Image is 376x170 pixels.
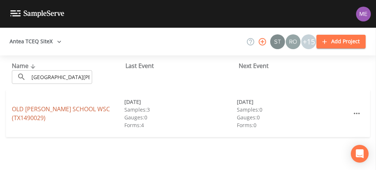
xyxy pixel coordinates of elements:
div: +15 [301,34,316,49]
div: [DATE] [124,98,237,106]
img: d4d65db7c401dd99d63b7ad86343d265 [356,7,371,21]
div: Forms: 4 [124,121,237,129]
button: Antea TCEQ SiteX [7,35,64,48]
img: logo [10,10,64,17]
div: Open Intercom Messenger [351,145,369,163]
div: Gauges: 0 [124,113,237,121]
div: Last Event [125,61,239,70]
div: Rodolfo Ramirez [285,34,301,49]
button: Add Project [316,35,366,48]
input: Search Projects [29,70,92,84]
div: [DATE] [237,98,349,106]
a: OLD [PERSON_NAME] SCHOOL WSC (TX1490029) [12,105,110,122]
div: Forms: 0 [237,121,349,129]
div: Samples: 3 [124,106,237,113]
img: c0670e89e469b6405363224a5fca805c [270,34,285,49]
div: Stan Porter [270,34,285,49]
div: Samples: 0 [237,106,349,113]
div: Next Event [239,61,352,70]
span: Name [12,62,37,70]
div: Gauges: 0 [237,113,349,121]
img: 7e5c62b91fde3b9fc00588adc1700c9a [286,34,301,49]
